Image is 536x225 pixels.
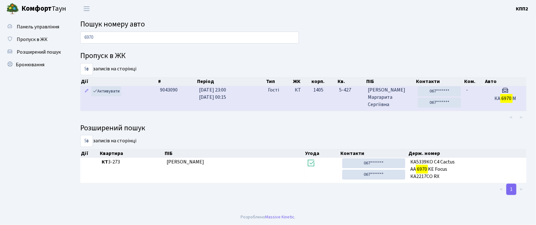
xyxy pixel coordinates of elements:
span: [PERSON_NAME] [167,158,204,165]
th: Період [197,77,265,86]
th: Дії [80,149,99,158]
th: ЖК [293,77,311,86]
input: Пошук [80,32,299,44]
th: корп. [311,77,337,86]
span: Розширений пошук [17,49,61,56]
button: Переключити навігацію [79,3,94,14]
span: 5-427 [339,86,363,94]
th: Держ. номер [408,149,527,158]
span: КТ [295,86,308,94]
mark: 6970 [416,165,428,174]
img: logo.png [6,3,19,15]
th: Авто [485,77,527,86]
a: Редагувати [83,86,90,96]
span: 3-273 [102,158,162,166]
th: Ком. [464,77,485,86]
span: КА5339КО C4 Cactus AA KE Focus КА2217СО RX [410,158,524,180]
select: записів на сторінці [80,63,93,75]
span: Пошук номеру авто [80,19,145,30]
th: Тип [265,77,292,86]
b: КПП2 [516,5,528,12]
th: Квартира [99,149,164,158]
div: Розроблено . [241,214,295,221]
span: Панель управління [17,23,59,30]
b: КТ [102,158,108,165]
h4: Розширений пошук [80,124,527,133]
mark: 6970 [500,94,512,103]
span: [DATE] 23:00 [DATE] 00:15 [199,86,226,101]
th: ПІБ [164,149,305,158]
a: КПП2 [516,5,528,13]
span: Гості [268,86,279,94]
th: ПІБ [366,77,416,86]
span: Пропуск в ЖК [17,36,48,43]
th: Контакти [340,149,408,158]
span: 1405 [313,86,323,93]
th: Кв. [337,77,366,86]
a: Пропуск в ЖК [3,33,66,46]
h5: КА М [487,96,524,102]
span: 9043090 [160,86,178,93]
a: Бронювання [3,58,66,71]
th: Контакти [416,77,464,86]
a: Активувати [91,86,121,96]
span: Бронювання [16,61,44,68]
th: # [157,77,197,86]
span: [PERSON_NAME] Маргарита Сергіївна [368,86,413,108]
a: Панель управління [3,21,66,33]
a: Розширений пошук [3,46,66,58]
a: 1 [506,184,516,195]
b: Комфорт [21,3,52,14]
span: Таун [21,3,66,14]
a: Massive Kinetic [265,214,294,220]
th: Угода [305,149,340,158]
span: - [466,86,468,93]
label: записів на сторінці [80,63,136,75]
select: записів на сторінці [80,135,93,147]
th: Дії [80,77,157,86]
h4: Пропуск в ЖК [80,51,527,61]
label: записів на сторінці [80,135,136,147]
